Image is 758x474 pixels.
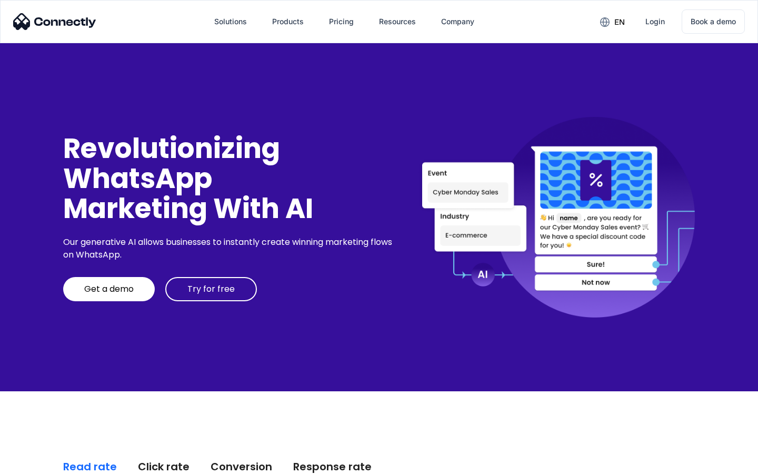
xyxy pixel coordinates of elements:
a: Get a demo [63,277,155,301]
img: Connectly Logo [13,13,96,30]
div: Click rate [138,459,189,474]
a: Try for free [165,277,257,301]
div: Login [645,14,665,29]
div: Solutions [214,14,247,29]
div: Get a demo [84,284,134,294]
div: Conversion [211,459,272,474]
div: Read rate [63,459,117,474]
div: en [614,15,625,29]
div: Revolutionizing WhatsApp Marketing With AI [63,133,396,224]
a: Pricing [321,9,362,34]
a: Login [637,9,673,34]
div: Products [272,14,304,29]
div: Pricing [329,14,354,29]
div: Our generative AI allows businesses to instantly create winning marketing flows on WhatsApp. [63,236,396,261]
a: Book a demo [682,9,745,34]
div: Company [441,14,474,29]
div: Response rate [293,459,372,474]
div: Try for free [187,284,235,294]
div: Resources [379,14,416,29]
